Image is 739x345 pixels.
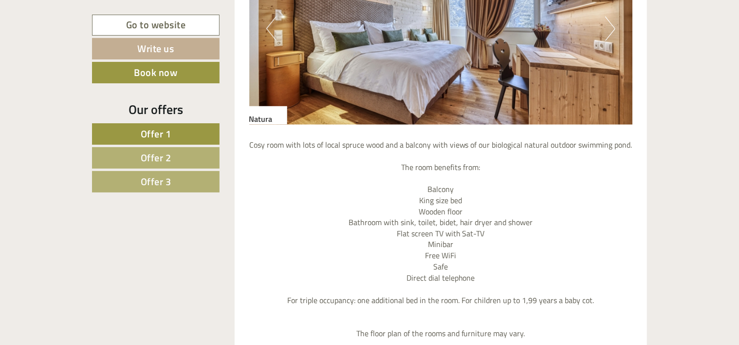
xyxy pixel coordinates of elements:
button: Previous [266,17,277,41]
span: Offer 3 [141,174,171,189]
div: Natura [249,106,287,125]
div: Our offers [92,100,220,118]
span: Offer 2 [141,150,171,165]
button: Next [605,17,615,41]
span: Offer 1 [141,126,171,141]
p: Cosy room with lots of local spruce wood and a balcony with views of our biological natural outdo... [249,139,633,340]
a: Book now [92,62,220,83]
a: Write us [92,38,220,59]
a: Go to website [92,15,220,36]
